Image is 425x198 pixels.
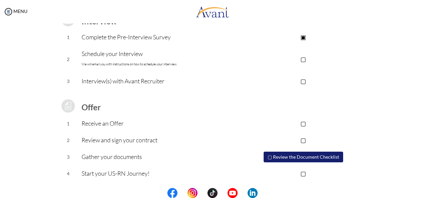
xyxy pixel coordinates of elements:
[55,149,82,165] td: 3
[248,188,258,198] img: li.png
[236,54,370,64] p: ▢
[177,188,187,198] img: blank.png
[82,32,236,42] p: Complete the Pre-Interview Survey
[55,165,82,182] td: 4
[82,169,236,178] p: Start your US-RN Journey!
[3,8,27,14] a: MENU
[82,135,236,145] p: Review and sign your contract
[82,119,236,128] p: Receive an Offer
[82,76,236,86] p: Interview(s) with Avant Recruiter
[60,98,77,114] img: icon-test-grey.png
[55,29,82,46] td: 1
[236,169,370,178] p: ▢
[55,115,82,132] td: 1
[236,119,370,128] p: ▢
[264,152,343,162] button: ▢ Review the Document Checklist
[238,188,248,198] img: blank.png
[55,73,82,90] td: 3
[55,132,82,149] td: 2
[3,7,13,17] img: icon-menu.png
[187,188,197,198] img: in.png
[55,46,82,73] td: 2
[236,76,370,86] p: ▢
[82,62,177,66] font: We will email you with instructions on how to schedule your interview.
[197,188,207,198] img: blank.png
[236,32,370,42] p: ▣
[218,188,228,198] img: blank.png
[236,135,370,145] p: ▢
[228,188,238,198] img: yt.png
[196,2,229,22] img: logo.png
[167,188,177,198] img: fb.png
[82,49,236,69] p: Schedule your Interview
[207,188,218,198] img: tt.png
[82,102,101,112] b: Offer
[82,152,236,161] p: Gather your documents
